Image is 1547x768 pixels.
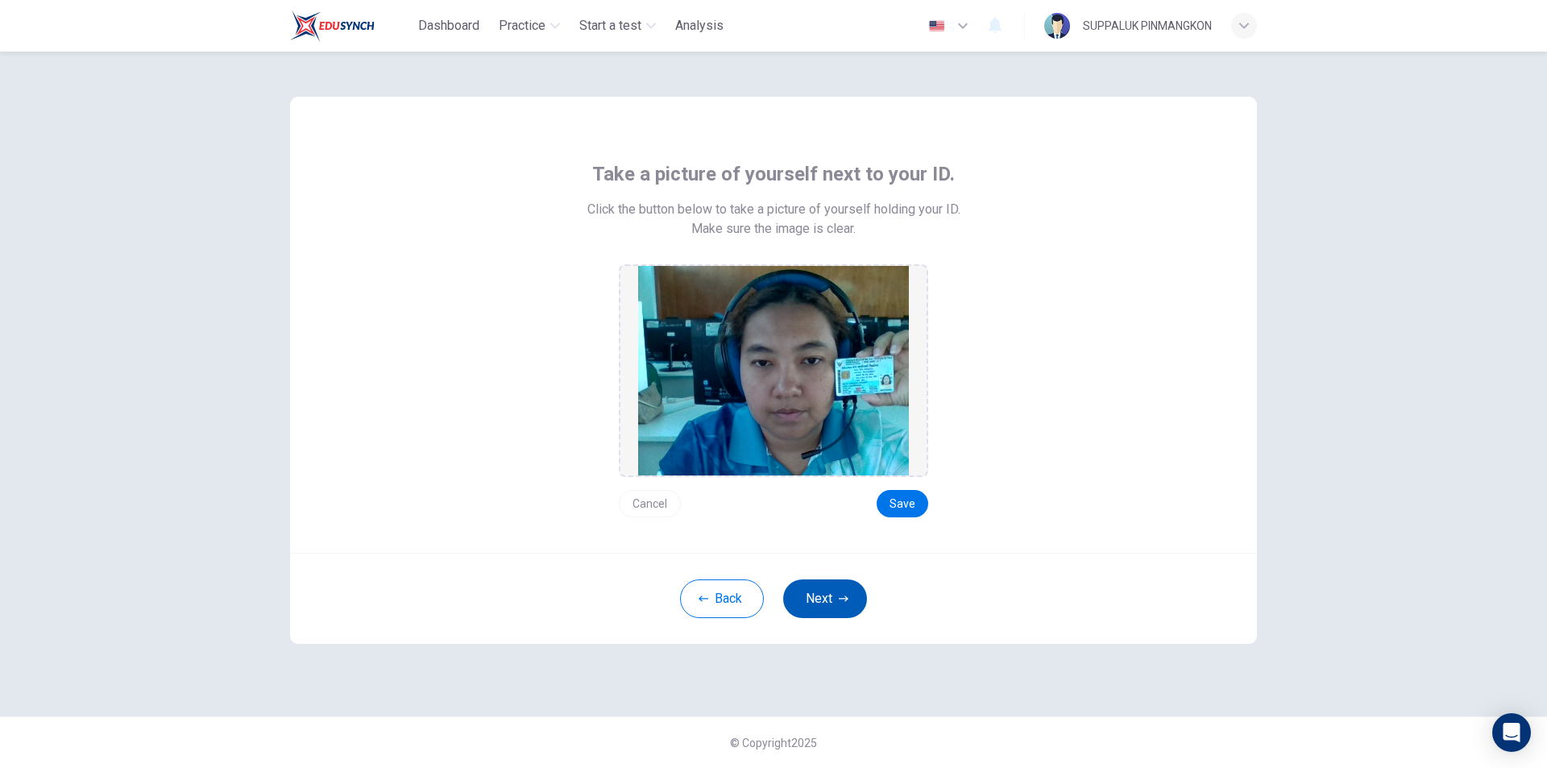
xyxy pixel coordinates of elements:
img: preview screemshot [638,266,909,475]
button: Save [877,490,928,517]
button: Cancel [619,490,681,517]
div: Open Intercom Messenger [1492,713,1531,752]
img: Train Test logo [290,10,375,42]
button: Practice [492,11,566,40]
span: Analysis [675,16,724,35]
span: © Copyright 2025 [730,737,817,749]
span: Take a picture of yourself next to your ID. [592,161,955,187]
span: Click the button below to take a picture of yourself holding your ID. [587,200,960,219]
span: Make sure the image is clear. [691,219,856,239]
img: Profile picture [1044,13,1070,39]
div: SUPPALUK PINMANGKON [1083,16,1212,35]
button: Start a test [573,11,662,40]
span: Dashboard [418,16,479,35]
button: Next [783,579,867,618]
span: Start a test [579,16,641,35]
img: en [927,20,947,32]
button: Analysis [669,11,730,40]
a: Train Test logo [290,10,412,42]
button: Dashboard [412,11,486,40]
button: Back [680,579,764,618]
span: Practice [499,16,545,35]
